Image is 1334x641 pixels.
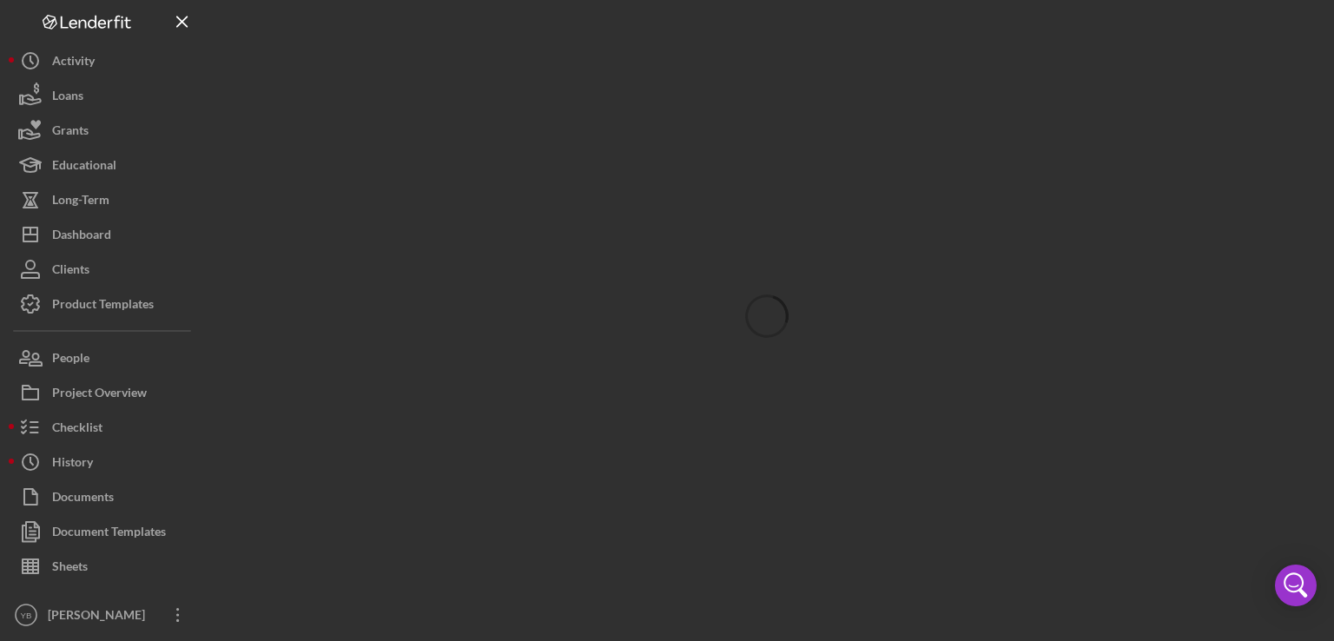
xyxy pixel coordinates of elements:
button: Checklist [9,410,200,445]
div: Dashboard [52,217,111,256]
button: Activity [9,43,200,78]
button: Clients [9,252,200,287]
div: Document Templates [52,514,166,553]
button: Educational [9,148,200,182]
button: History [9,445,200,479]
div: Long-Term [52,182,109,221]
div: Sheets [52,549,88,588]
button: Sheets [9,549,200,584]
button: Loans [9,78,200,113]
div: Grants [52,113,89,152]
button: Documents [9,479,200,514]
div: Product Templates [52,287,154,326]
div: Open Intercom Messenger [1275,565,1317,606]
div: Activity [52,43,95,83]
div: Loans [52,78,83,117]
button: Document Templates [9,514,200,549]
div: Clients [52,252,89,291]
div: Documents [52,479,114,519]
button: Product Templates [9,287,200,321]
button: Long-Term [9,182,200,217]
div: Checklist [52,410,102,449]
div: People [52,340,89,380]
div: [PERSON_NAME] [43,598,156,637]
button: People [9,340,200,375]
div: History [52,445,93,484]
text: YB [21,611,32,620]
button: Grants [9,113,200,148]
button: Project Overview [9,375,200,410]
div: Educational [52,148,116,187]
div: Project Overview [52,375,147,414]
button: Dashboard [9,217,200,252]
button: YB[PERSON_NAME] [9,598,200,632]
